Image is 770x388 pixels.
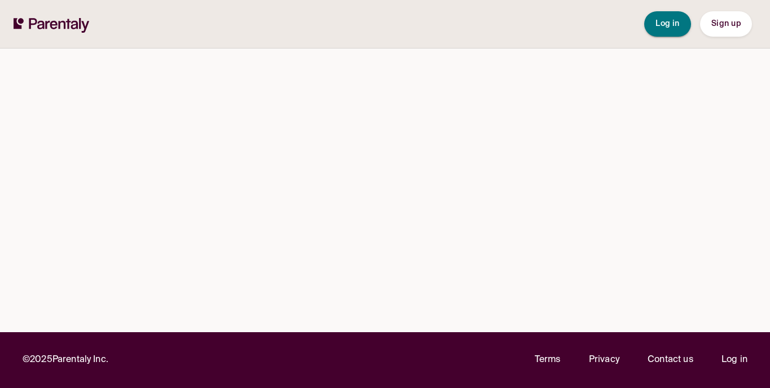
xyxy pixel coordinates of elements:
a: Privacy [589,352,619,368]
span: Log in [655,20,680,28]
p: Contact us [648,352,693,368]
a: Log in [721,352,747,368]
button: Sign up [700,11,752,37]
p: © 2025 Parentaly Inc. [23,352,108,368]
a: Terms [535,352,561,368]
button: Log in [644,11,691,37]
span: Sign up [711,20,741,28]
